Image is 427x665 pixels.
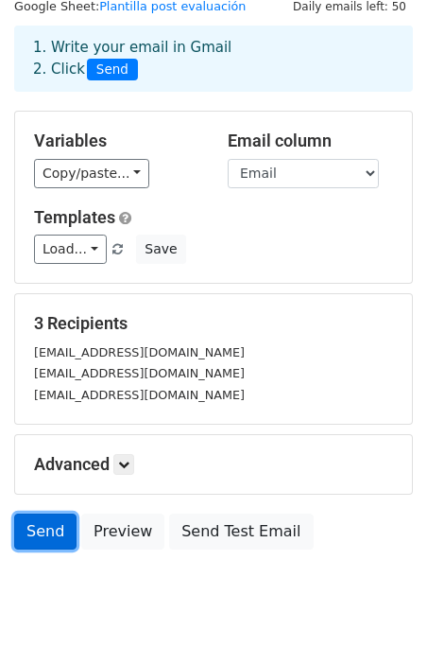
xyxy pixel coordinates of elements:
a: Templates [34,207,115,227]
h5: 3 Recipients [34,313,393,334]
iframe: Chat Widget [333,574,427,665]
small: [EMAIL_ADDRESS][DOMAIN_NAME] [34,388,245,402]
span: Send [87,59,138,81]
small: [EMAIL_ADDRESS][DOMAIN_NAME] [34,366,245,380]
div: Widget de chat [333,574,427,665]
a: Send Test Email [169,514,313,550]
h5: Variables [34,131,199,151]
small: [EMAIL_ADDRESS][DOMAIN_NAME] [34,345,245,359]
button: Save [136,235,185,264]
h5: Advanced [34,454,393,475]
a: Send [14,514,77,550]
a: Copy/paste... [34,159,149,188]
h5: Email column [228,131,393,151]
a: Load... [34,235,107,264]
a: Preview [81,514,164,550]
div: 1. Write your email in Gmail 2. Click [19,37,408,80]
